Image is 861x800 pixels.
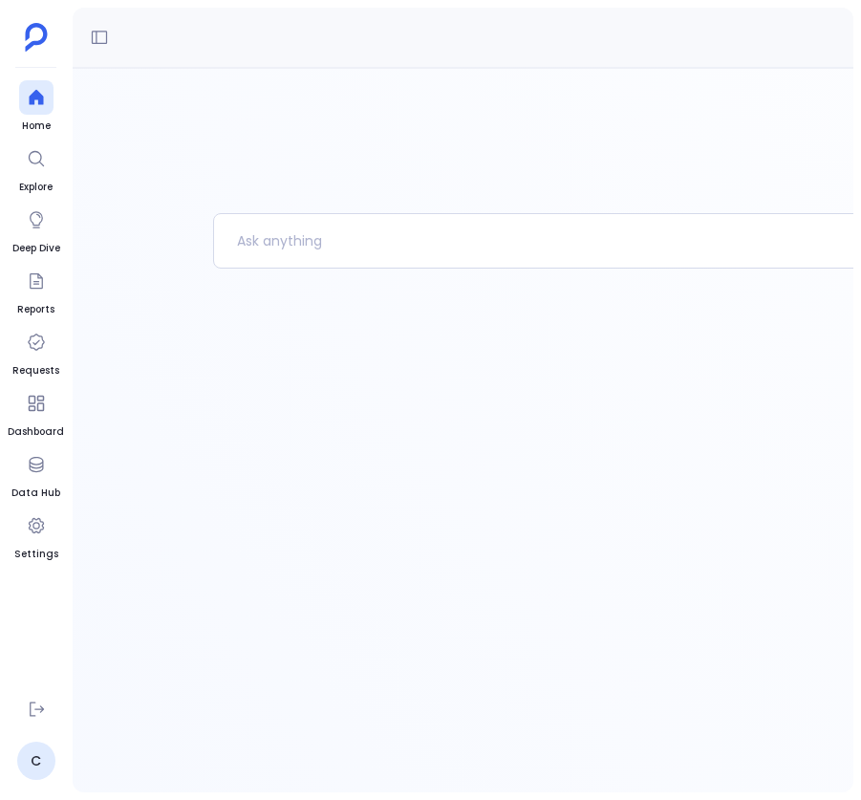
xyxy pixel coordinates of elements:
a: Settings [14,508,58,562]
a: C [17,742,55,780]
a: Reports [17,264,54,317]
span: Reports [17,302,54,317]
img: petavue logo [25,23,48,52]
a: Dashboard [8,386,64,440]
span: Settings [14,547,58,562]
span: Dashboard [8,424,64,440]
span: Data Hub [11,486,60,501]
a: Data Hub [11,447,60,501]
span: Explore [19,180,54,195]
span: Deep Dive [12,241,60,256]
a: Home [19,80,54,134]
a: Requests [12,325,59,378]
span: Home [19,119,54,134]
a: Deep Dive [12,203,60,256]
a: Explore [19,141,54,195]
span: Requests [12,363,59,378]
